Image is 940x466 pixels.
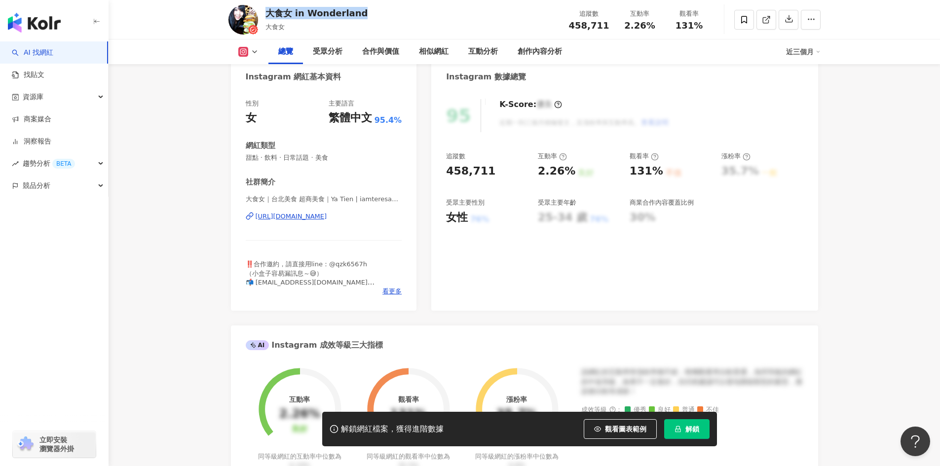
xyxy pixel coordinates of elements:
div: 成效等級 ： [581,406,803,414]
div: 網紅類型 [246,141,275,151]
span: 良好 [649,406,671,414]
span: 大食女 [265,23,285,31]
div: 近三個月 [786,44,821,60]
div: 繁體中文 [329,110,372,126]
span: 普通 [673,406,695,414]
div: 互動分析 [468,46,498,58]
div: [URL][DOMAIN_NAME] [256,212,327,221]
div: 女性 [446,210,468,225]
div: 相似網紅 [419,46,449,58]
div: 性別 [246,99,259,108]
div: 互動率 [538,152,567,161]
div: BETA [52,159,75,169]
span: 看更多 [382,287,402,296]
div: 受眾主要年齡 [538,198,576,207]
span: 大食女｜台北美食 超商美食｜Ya Tien | iamteresa0424 [246,195,402,204]
div: 漲粉率 [721,152,751,161]
div: 主要語言 [329,99,354,108]
div: 互動率 [621,9,659,19]
div: 觀看率 [398,395,419,403]
div: Instagram 網紅基本資料 [246,72,341,82]
span: 不佳 [697,406,719,414]
div: 大食女 in Wonderland [265,7,368,19]
span: 觀看圖表範例 [605,425,646,433]
span: 458,711 [569,20,609,31]
div: 總覽 [278,46,293,58]
div: 觀看率 [671,9,708,19]
div: 131% [630,164,663,179]
span: 競品分析 [23,175,50,197]
div: 互動率 [289,395,310,403]
div: 解鎖網紅檔案，獲得進階數據 [341,424,444,434]
div: 該網紅的互動率和漲粉率都不錯，唯獨觀看率比較普通，為同等級的網紅的中低等級，效果不一定會好，但仍然建議可以發包開箱類型的案型，應該會比較有成效！ [581,367,803,396]
span: 95.4% [375,115,402,126]
div: 女 [246,110,257,126]
img: KOL Avatar [228,5,258,35]
div: 追蹤數 [569,9,609,19]
div: 商業合作內容覆蓋比例 [630,198,694,207]
span: 131% [676,21,703,31]
span: 甜點 · 飲料 · 日常話題 · 美食 [246,153,402,162]
a: [URL][DOMAIN_NAME] [246,212,402,221]
div: Instagram 成效等級三大指標 [246,340,383,351]
div: 受眾主要性別 [446,198,485,207]
button: 觀看圖表範例 [584,419,657,439]
div: 35.7% [496,407,537,421]
div: 2.26% [279,407,320,421]
span: 趨勢分析 [23,152,75,175]
div: 458,711 [446,164,495,179]
a: chrome extension立即安裝 瀏覽器外掛 [13,431,96,458]
span: 2.26% [624,21,655,31]
div: AI [246,340,269,350]
div: 追蹤數 [446,152,465,161]
span: ‼️合作邀約，請直接用line：@qzk6567h （小盒子容易漏訊息～😅） 📬 [EMAIL_ADDRESS][DOMAIN_NAME] 🐱我的貓： @cat.[PERSON_NAME] ⚠未... [246,260,375,304]
img: chrome extension [16,436,35,452]
div: Instagram 數據總覽 [446,72,526,82]
div: 131% [390,407,426,421]
div: 漲粉率 [506,395,527,403]
a: 洞察報告 [12,137,51,146]
div: 創作內容分析 [518,46,562,58]
span: lock [675,426,681,432]
div: 社群簡介 [246,177,275,187]
a: 商案媒合 [12,114,51,124]
div: 受眾分析 [313,46,342,58]
div: 合作與價值 [362,46,399,58]
div: 2.26% [538,164,575,179]
button: 解鎖 [664,419,710,439]
span: 優秀 [625,406,646,414]
img: logo [8,13,61,33]
span: 解鎖 [685,425,699,433]
a: 找貼文 [12,70,44,80]
span: 資源庫 [23,86,43,108]
span: rise [12,160,19,167]
div: 觀看率 [630,152,659,161]
div: K-Score : [499,99,562,110]
a: searchAI 找網紅 [12,48,53,58]
span: 立即安裝 瀏覽器外掛 [39,435,74,453]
